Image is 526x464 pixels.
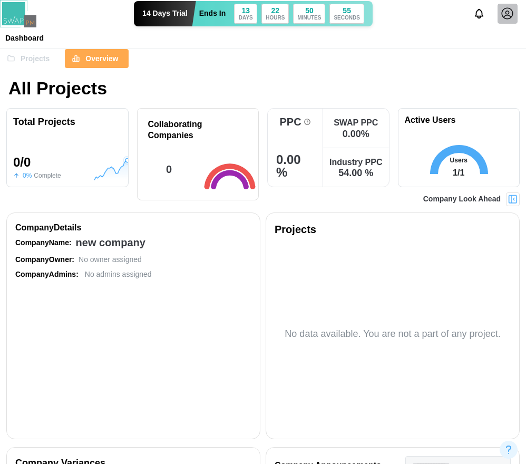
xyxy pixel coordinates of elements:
div: Dashboard [5,34,44,42]
div: 55 [343,7,351,14]
button: Overview [65,49,128,68]
div: No data available. You are not a part of any project. [285,327,500,342]
img: Trend graph [65,154,174,180]
div: Company Name: [15,237,72,249]
h1: All Projects [8,76,107,100]
div: PPC [279,117,301,127]
div: 0 % [23,171,32,181]
div: Company Details [15,221,251,235]
div: 0.00 % [276,153,314,179]
div: Industry PPC [329,157,382,167]
span: Projects [21,50,50,67]
button: Notifications [470,5,488,23]
strong: Company Admins: [15,270,79,278]
div: 0 [166,161,172,178]
h1: Active Users [405,115,456,126]
div: DAYS [239,15,253,21]
div: 54.00 % [338,168,373,178]
div: SECONDS [334,15,359,21]
div: 13 [242,7,250,14]
img: Project Look Ahead Button [508,194,518,205]
div: Complete [34,171,61,181]
div: Company Look Ahead [423,194,501,205]
div: No admins assigned [85,269,152,281]
div: MINUTES [297,15,321,21]
div: Projects [275,221,511,238]
strong: Company Owner: [15,255,74,264]
div: 0.00 % [343,129,369,139]
div: 14 Days Trial [134,1,196,26]
div: new company [76,235,145,251]
div: 50 [305,7,314,14]
h1: Collaborating Companies [148,119,248,141]
div: Total Projects [13,115,122,130]
div: 0 / 0 [13,156,61,169]
div: Ends In [199,8,226,20]
div: 22 [271,7,280,14]
div: No owner assigned [79,254,142,266]
div: HOURS [266,15,285,21]
div: SWAP PPC [334,118,378,128]
span: Overview [85,50,118,67]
